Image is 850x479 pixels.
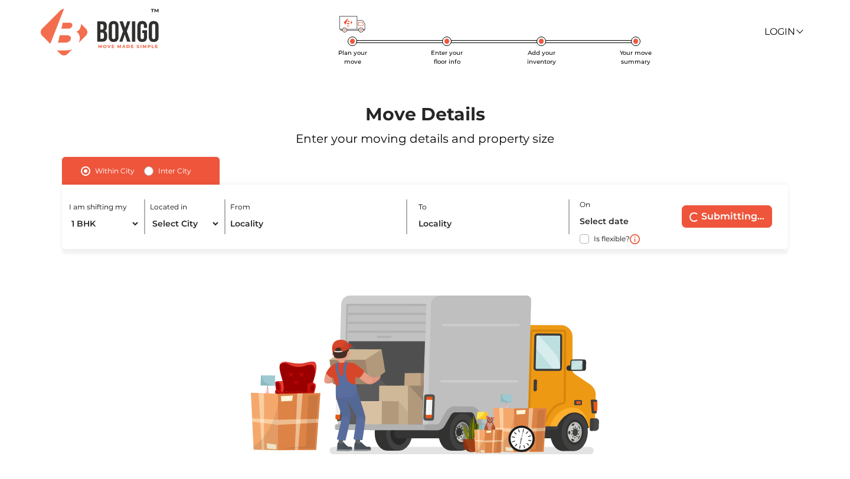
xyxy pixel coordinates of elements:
[150,202,187,212] label: Located in
[95,164,135,178] label: Within City
[682,205,772,228] button: Submitting...
[764,26,802,37] a: Login
[580,211,663,232] input: Select date
[630,234,640,244] img: i
[158,164,191,178] label: Inter City
[230,214,396,234] input: Locality
[620,49,652,65] span: Your move summary
[419,202,427,212] label: To
[41,9,159,55] img: Boxigo
[338,49,367,65] span: Plan your move
[69,202,127,212] label: I am shifting my
[594,232,630,244] label: Is flexible?
[230,202,250,212] label: From
[527,49,556,65] span: Add your inventory
[580,199,590,210] label: On
[419,214,561,234] input: Locality
[431,49,463,65] span: Enter your floor info
[34,130,816,147] p: Enter your moving details and property size
[34,104,816,125] h1: Move Details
